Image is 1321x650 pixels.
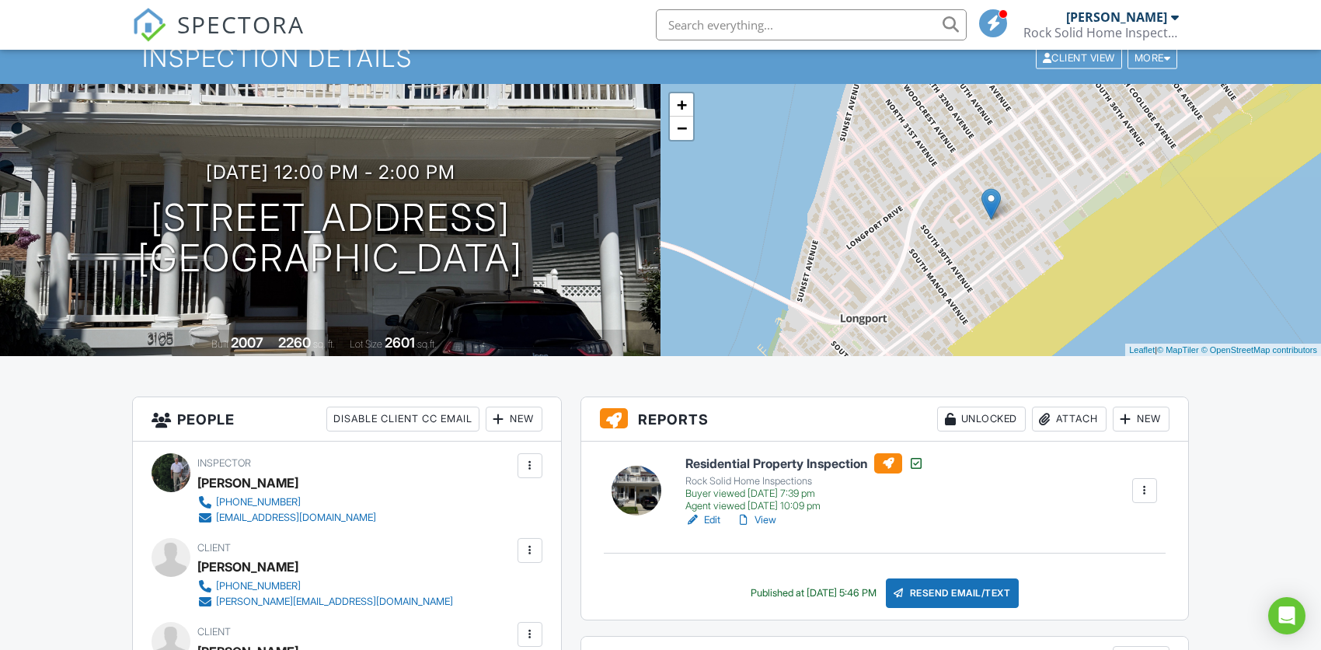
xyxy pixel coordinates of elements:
[197,542,231,554] span: Client
[197,594,453,610] a: [PERSON_NAME][EMAIL_ADDRESS][DOMAIN_NAME]
[1268,597,1305,634] div: Open Intercom Messenger
[886,578,1020,608] div: Resend Email/Text
[1157,345,1199,355] a: © MapTiler
[197,494,376,510] a: [PHONE_NUMBER]
[751,587,877,599] div: Published at [DATE] 5:46 PM
[685,453,924,512] a: Residential Property Inspection Rock Solid Home Inspections Buyer viewed [DATE] 7:39 pm Agent vie...
[656,9,967,40] input: Search everything...
[1032,407,1107,432] div: Attach
[685,453,924,474] h6: Residential Property Inspection
[216,512,376,524] div: [EMAIL_ADDRESS][DOMAIN_NAME]
[350,338,382,350] span: Lot Size
[133,397,561,442] h3: People
[132,21,305,54] a: SPECTORA
[1113,407,1169,432] div: New
[206,162,455,183] h3: [DATE] 12:00 pm - 2:00 pm
[1034,51,1126,63] a: Client View
[211,338,228,350] span: Built
[1036,47,1122,68] div: Client View
[385,334,415,351] div: 2601
[278,334,311,351] div: 2260
[1125,344,1321,357] div: |
[1128,47,1178,68] div: More
[231,334,263,351] div: 2007
[1129,345,1155,355] a: Leaflet
[216,580,301,592] div: [PHONE_NUMBER]
[197,471,298,494] div: [PERSON_NAME]
[685,512,720,528] a: Edit
[216,596,453,608] div: [PERSON_NAME][EMAIL_ADDRESS][DOMAIN_NAME]
[937,407,1026,432] div: Unlocked
[1066,9,1167,25] div: [PERSON_NAME]
[685,487,924,500] div: Buyer viewed [DATE] 7:39 pm
[197,457,251,469] span: Inspector
[685,475,924,487] div: Rock Solid Home Inspections
[326,407,479,432] div: Disable Client CC Email
[197,510,376,526] a: [EMAIL_ADDRESS][DOMAIN_NAME]
[197,578,453,594] a: [PHONE_NUMBER]
[313,338,335,350] span: sq. ft.
[1201,345,1317,355] a: © OpenStreetMap contributors
[138,197,523,280] h1: [STREET_ADDRESS] [GEOGRAPHIC_DATA]
[670,117,693,140] a: Zoom out
[486,407,542,432] div: New
[216,496,301,508] div: [PHONE_NUMBER]
[197,555,298,578] div: [PERSON_NAME]
[581,397,1188,442] h3: Reports
[177,8,305,40] span: SPECTORA
[142,44,1179,72] h1: Inspection Details
[1023,25,1179,40] div: Rock Solid Home Inspections, LLC
[197,626,231,638] span: Client
[417,338,437,350] span: sq.ft.
[685,500,924,512] div: Agent viewed [DATE] 10:09 pm
[132,8,166,42] img: The Best Home Inspection Software - Spectora
[736,512,776,528] a: View
[670,93,693,117] a: Zoom in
